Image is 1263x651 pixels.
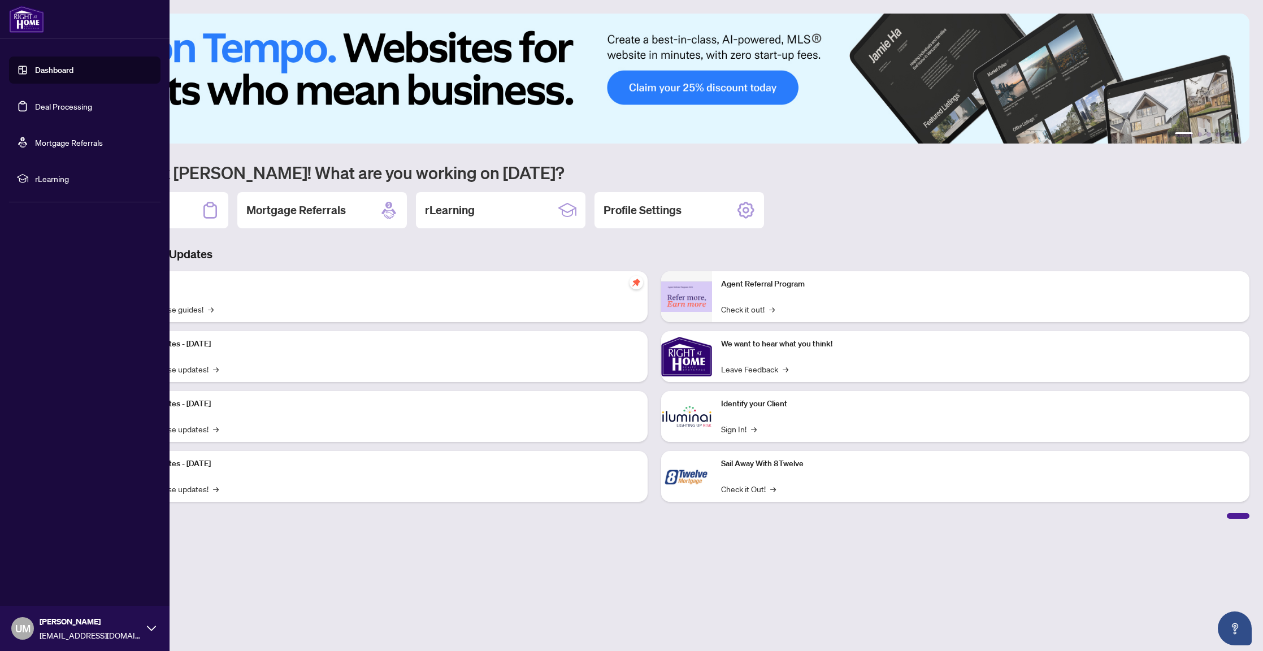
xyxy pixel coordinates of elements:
p: Platform Updates - [DATE] [119,458,639,470]
span: → [213,423,219,435]
span: → [769,303,775,315]
p: We want to hear what you think! [721,338,1241,350]
img: Identify your Client [661,391,712,442]
img: Slide 0 [59,14,1249,144]
h2: rLearning [425,202,475,218]
h3: Brokerage & Industry Updates [59,246,1249,262]
img: logo [9,6,44,33]
a: Check it out!→ [721,303,775,315]
button: 5 [1225,132,1229,137]
img: We want to hear what you think! [661,331,712,382]
span: → [770,483,776,495]
a: Leave Feedback→ [721,363,788,375]
button: 3 [1206,132,1211,137]
span: pushpin [630,276,643,289]
span: → [751,423,757,435]
h2: Profile Settings [604,202,682,218]
a: Sign In!→ [721,423,757,435]
span: UM [15,620,31,636]
p: Self-Help [119,278,639,290]
a: Check it Out!→ [721,483,776,495]
h1: Welcome back [PERSON_NAME]! What are you working on [DATE]? [59,162,1249,183]
a: Dashboard [35,65,73,75]
button: 6 [1234,132,1238,137]
p: Platform Updates - [DATE] [119,398,639,410]
span: → [213,363,219,375]
span: → [783,363,788,375]
p: Platform Updates - [DATE] [119,338,639,350]
span: → [213,483,219,495]
button: Open asap [1218,611,1252,645]
span: rLearning [35,172,153,185]
span: [PERSON_NAME] [40,615,141,628]
p: Sail Away With 8Twelve [721,458,1241,470]
h2: Mortgage Referrals [246,202,346,218]
button: 4 [1216,132,1220,137]
img: Agent Referral Program [661,281,712,313]
p: Agent Referral Program [721,278,1241,290]
button: 1 [1175,132,1193,137]
a: Deal Processing [35,101,92,111]
button: 2 [1197,132,1202,137]
p: Identify your Client [721,398,1241,410]
a: Mortgage Referrals [35,137,103,147]
img: Sail Away With 8Twelve [661,451,712,502]
span: → [208,303,214,315]
span: [EMAIL_ADDRESS][DOMAIN_NAME] [40,629,141,641]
